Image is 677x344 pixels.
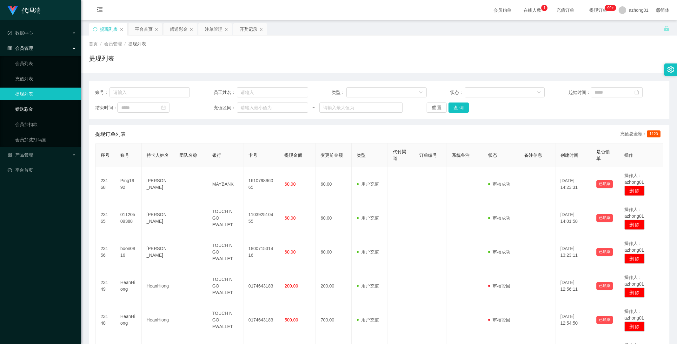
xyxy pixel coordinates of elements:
[205,23,222,35] div: 注单管理
[243,303,280,337] td: 0174643183
[315,235,352,269] td: 60.00
[101,153,110,158] span: 序号
[8,153,12,157] i: 图标: appstore-o
[170,23,188,35] div: 赠送彩金
[115,235,142,269] td: boon0816
[624,254,645,264] button: 删 除
[207,269,243,303] td: TOUCH N GO EWALLET
[357,182,379,187] span: 用户充值
[624,153,633,158] span: 操作
[96,269,115,303] td: 23149
[427,103,447,113] button: 重 置
[237,87,308,97] input: 请输入
[452,153,470,158] span: 系统备注
[8,46,33,51] span: 会员管理
[207,235,243,269] td: TOUCH N GO EWALLET
[249,153,257,158] span: 卡号
[520,8,544,12] span: 在线人数
[561,153,578,158] span: 创建时间
[15,72,76,85] a: 充值列表
[15,118,76,131] a: 会员加扣款
[419,90,423,95] i: 图标: down
[624,288,645,298] button: 删 除
[284,317,298,322] span: 500.00
[555,201,592,235] td: [DATE] 14:01:58
[214,104,237,111] span: 充值区间：
[488,182,510,187] span: 审核成功
[115,167,142,201] td: Ping1992
[284,182,295,187] span: 60.00
[93,27,97,31] i: 图标: sync
[124,41,126,46] span: /
[332,89,346,96] span: 类型：
[243,201,280,235] td: 110392510455
[596,214,613,222] button: 已锁单
[624,309,644,321] span: 操作人：azhong01
[284,283,298,288] span: 200.00
[8,164,76,176] a: 图标: dashboard平台首页
[647,130,660,137] span: 1120
[214,89,237,96] span: 员工姓名：
[624,241,644,253] span: 操作人：azhong01
[96,201,115,235] td: 23165
[104,41,122,46] span: 会员管理
[319,103,403,113] input: 请输入最大值为
[135,23,153,35] div: 平台首页
[315,201,352,235] td: 60.00
[147,153,169,158] span: 持卡人姓名
[155,28,158,31] i: 图标: close
[15,103,76,116] a: 赠送彩金
[321,153,343,158] span: 变更前金额
[667,66,674,73] i: 图标: setting
[357,215,379,221] span: 用户充值
[179,153,197,158] span: 团队名称
[142,269,174,303] td: HeanHiong
[656,8,660,12] i: 图标: global
[596,180,613,188] button: 已锁单
[624,207,644,219] span: 操作人：azhong01
[448,103,469,113] button: 查 询
[488,249,510,255] span: 审核成功
[596,316,613,324] button: 已锁单
[315,167,352,201] td: 60.00
[553,8,577,12] span: 充值订单
[555,235,592,269] td: [DATE] 13:23:11
[189,28,193,31] i: 图标: close
[284,215,295,221] span: 60.00
[96,303,115,337] td: 23148
[100,41,102,46] span: /
[89,54,114,63] h1: 提现列表
[8,46,12,50] i: 图标: table
[8,6,18,15] img: logo.9652507e.png
[142,167,174,201] td: [PERSON_NAME]
[89,0,110,21] i: 图标: menu-fold
[586,8,610,12] span: 提现订单
[142,303,174,337] td: HeanHiong
[8,8,41,13] a: 代理端
[624,275,644,287] span: 操作人：azhong01
[450,89,465,96] span: 状态：
[95,89,110,96] span: 账号：
[555,303,592,337] td: [DATE] 12:54:50
[22,0,41,21] h1: 代理端
[315,303,352,337] td: 700.00
[488,153,497,158] span: 状态
[120,153,129,158] span: 账号
[284,249,295,255] span: 60.00
[207,167,243,201] td: MAYBANK
[664,26,669,31] i: 图标: unlock
[95,130,126,138] span: 提现订单列表
[15,57,76,70] a: 会员列表
[240,23,257,35] div: 开奖记录
[15,133,76,146] a: 会员加减打码量
[624,173,644,185] span: 操作人：azhong01
[100,23,118,35] div: 提现列表
[161,105,166,110] i: 图标: calendar
[95,104,117,111] span: 结束时间：
[315,269,352,303] td: 200.00
[596,282,613,290] button: 已锁单
[543,5,546,11] p: 1
[357,153,366,158] span: 类型
[237,103,308,113] input: 请输入最小值为
[224,28,228,31] i: 图标: close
